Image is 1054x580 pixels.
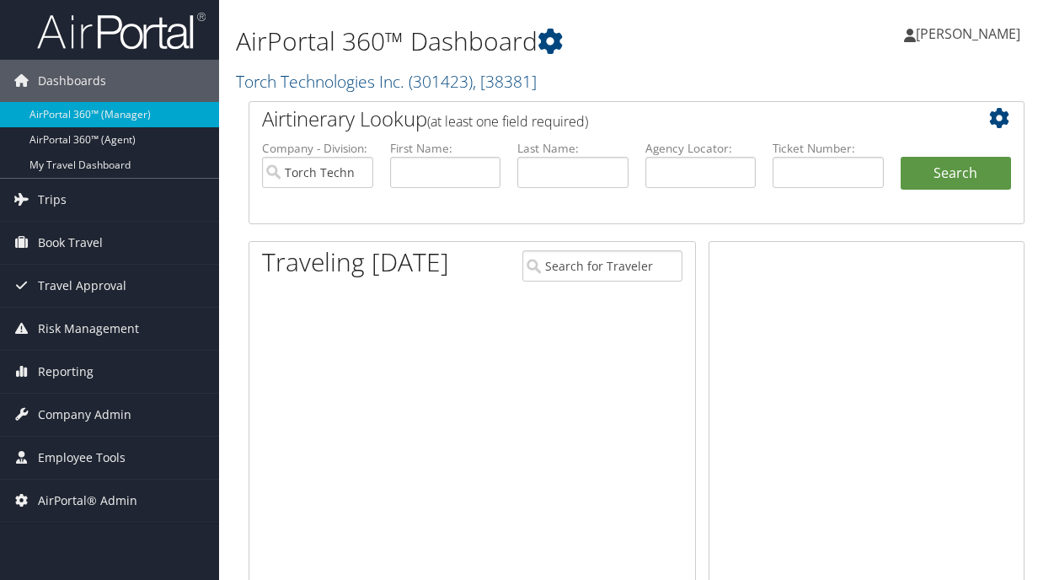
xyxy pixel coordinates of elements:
span: Employee Tools [38,437,126,479]
a: Torch Technologies Inc. [236,70,537,93]
span: Reporting [38,351,94,393]
span: Book Travel [38,222,103,264]
input: Search for Traveler [522,250,682,282]
span: Travel Approval [38,265,126,307]
a: [PERSON_NAME] [904,8,1037,59]
span: , [ 38381 ] [473,70,537,93]
label: Last Name: [517,140,629,157]
span: [PERSON_NAME] [916,24,1020,43]
button: Search [901,157,1012,191]
label: First Name: [390,140,501,157]
label: Company - Division: [262,140,373,157]
span: ( 301423 ) [409,70,473,93]
span: Trips [38,179,67,221]
label: Ticket Number: [773,140,884,157]
h1: Traveling [DATE] [262,244,449,280]
span: Dashboards [38,60,106,102]
span: Risk Management [38,308,139,350]
label: Agency Locator: [645,140,757,157]
h2: Airtinerary Lookup [262,105,946,133]
span: Company Admin [38,394,131,436]
h1: AirPortal 360™ Dashboard [236,24,770,59]
img: airportal-logo.png [37,11,206,51]
span: (at least one field required) [427,112,588,131]
span: AirPortal® Admin [38,480,137,522]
